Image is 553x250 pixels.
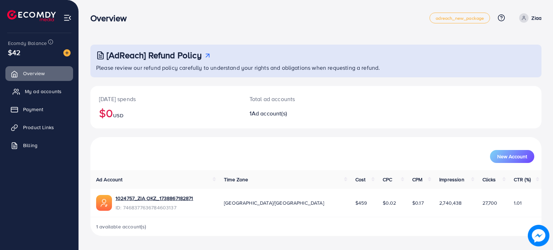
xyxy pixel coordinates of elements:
[412,176,422,183] span: CPM
[514,199,522,206] span: 1.01
[224,199,324,206] span: [GEOGRAPHIC_DATA]/[GEOGRAPHIC_DATA]
[531,14,541,22] p: Ziaa
[249,95,345,103] p: Total ad accounts
[116,204,193,211] span: ID: 7468377636784603137
[482,176,496,183] span: Clicks
[107,50,202,60] h3: [AdReach] Refund Policy
[99,95,232,103] p: [DATE] spends
[116,195,193,202] a: 1024757_ZIA OKZ_1738867182871
[497,154,527,159] span: New Account
[516,13,541,23] a: Ziaa
[25,88,62,95] span: My ad accounts
[5,84,73,99] a: My ad accounts
[23,70,45,77] span: Overview
[23,142,37,149] span: Billing
[5,102,73,117] a: Payment
[63,49,71,56] img: image
[23,124,54,131] span: Product Links
[96,223,147,230] span: 1 available account(s)
[528,225,549,246] img: image
[5,120,73,135] a: Product Links
[439,199,462,206] span: 2,740,438
[436,16,484,21] span: adreach_new_package
[514,176,531,183] span: CTR (%)
[383,176,392,183] span: CPC
[383,199,396,206] span: $0.02
[63,14,72,22] img: menu
[430,13,490,23] a: adreach_new_package
[96,176,123,183] span: Ad Account
[96,195,112,211] img: ic-ads-acc.e4c84228.svg
[23,106,43,113] span: Payment
[8,40,47,47] span: Ecomdy Balance
[96,63,537,72] p: Please review our refund policy carefully to understand your rights and obligations when requesti...
[99,106,232,120] h2: $0
[7,10,56,21] img: logo
[490,150,534,163] button: New Account
[249,110,345,117] h2: 1
[5,66,73,81] a: Overview
[412,199,424,206] span: $0.17
[355,176,366,183] span: Cost
[113,112,123,119] span: USD
[8,47,21,58] span: $42
[224,176,248,183] span: Time Zone
[5,138,73,153] a: Billing
[252,109,287,117] span: Ad account(s)
[482,199,498,206] span: 27,700
[90,13,132,23] h3: Overview
[355,199,367,206] span: $459
[439,176,464,183] span: Impression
